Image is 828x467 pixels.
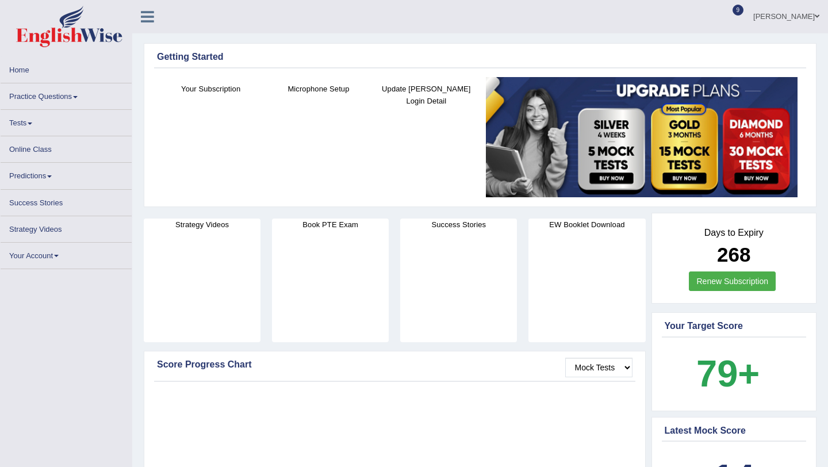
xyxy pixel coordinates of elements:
div: Getting Started [157,50,803,64]
span: 9 [733,5,744,16]
a: Home [1,57,132,79]
a: Success Stories [1,190,132,212]
h4: Microphone Setup [270,83,366,95]
h4: Days to Expiry [665,228,804,238]
h4: Your Subscription [163,83,259,95]
h4: Success Stories [400,219,517,231]
h4: EW Booklet Download [528,219,645,231]
a: Strategy Videos [1,216,132,239]
div: Your Target Score [665,319,804,333]
a: Your Account [1,243,132,265]
div: Score Progress Chart [157,358,632,372]
a: Tests [1,110,132,132]
b: 79+ [696,353,760,395]
h4: Update [PERSON_NAME] Login Detail [378,83,474,107]
a: Online Class [1,136,132,159]
img: small5.jpg [486,77,798,198]
h4: Book PTE Exam [272,219,389,231]
h4: Strategy Videos [144,219,260,231]
div: Latest Mock Score [665,424,804,438]
a: Practice Questions [1,83,132,106]
b: 268 [717,243,750,266]
a: Renew Subscription [689,271,776,291]
a: Predictions [1,163,132,185]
